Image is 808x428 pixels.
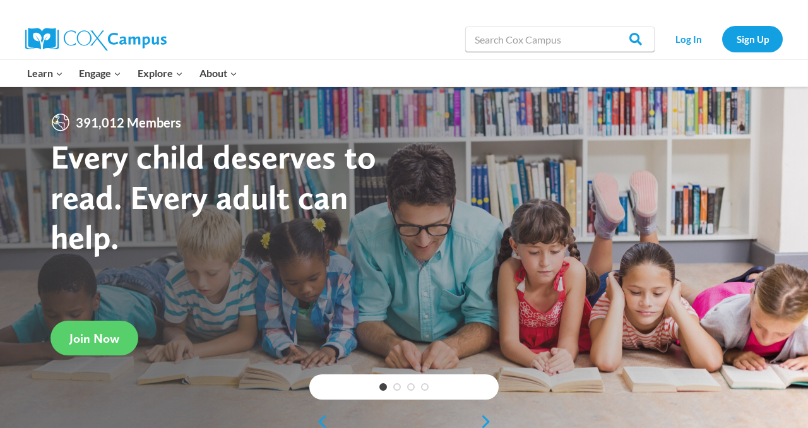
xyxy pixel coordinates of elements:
[661,26,716,52] a: Log In
[50,136,376,257] strong: Every child deserves to read. Every adult can help.
[25,28,167,51] img: Cox Campus
[79,65,121,81] span: Engage
[69,331,119,346] span: Join Now
[393,383,401,391] a: 2
[71,112,186,133] span: 391,012 Members
[661,26,783,52] nav: Secondary Navigation
[722,26,783,52] a: Sign Up
[407,383,415,391] a: 3
[50,321,138,355] a: Join Now
[138,65,183,81] span: Explore
[465,27,655,52] input: Search Cox Campus
[27,65,63,81] span: Learn
[379,383,387,391] a: 1
[199,65,237,81] span: About
[421,383,429,391] a: 4
[19,60,245,86] nav: Primary Navigation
